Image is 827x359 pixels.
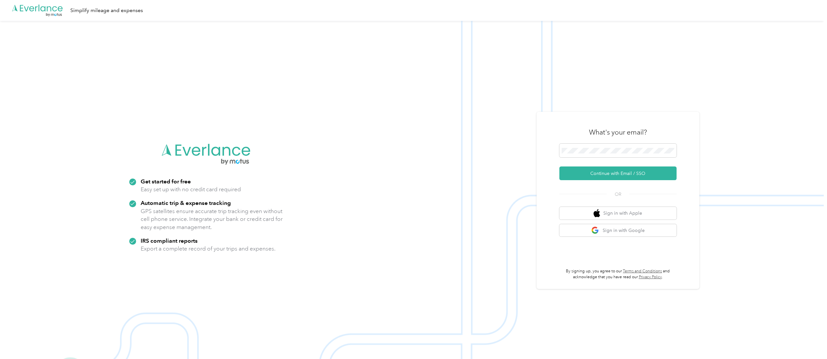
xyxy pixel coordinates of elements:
[70,7,143,15] div: Simplify mileage and expenses
[141,207,283,231] p: GPS satellites ensure accurate trip tracking even without cell phone service. Integrate your bank...
[589,128,647,137] h3: What's your email?
[559,268,677,280] p: By signing up, you agree to our and acknowledge that you have read our .
[559,207,677,220] button: apple logoSign in with Apple
[141,237,198,244] strong: IRS compliant reports
[141,199,231,206] strong: Automatic trip & expense tracking
[594,209,600,217] img: apple logo
[141,245,275,253] p: Export a complete record of your trips and expenses.
[639,275,662,280] a: Privacy Policy
[559,166,677,180] button: Continue with Email / SSO
[591,226,599,235] img: google logo
[559,224,677,237] button: google logoSign in with Google
[141,178,191,185] strong: Get started for free
[607,191,629,198] span: OR
[141,185,241,194] p: Easy set up with no credit card required
[623,269,662,274] a: Terms and Conditions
